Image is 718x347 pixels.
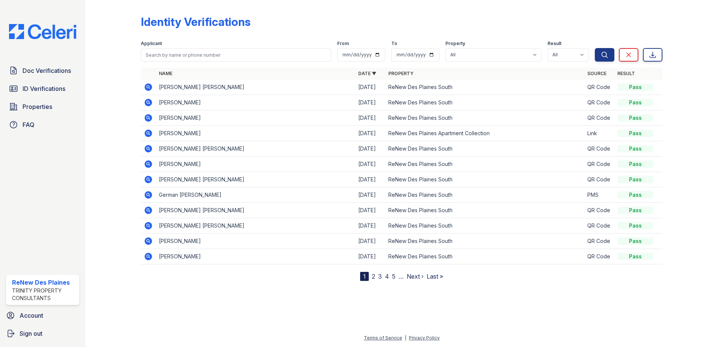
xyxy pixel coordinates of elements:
[355,110,385,126] td: [DATE]
[617,207,653,214] div: Pass
[141,15,250,29] div: Identity Verifications
[355,141,385,157] td: [DATE]
[617,191,653,199] div: Pass
[405,335,406,341] div: |
[584,126,614,141] td: Link
[385,141,585,157] td: ReNew Des Plaines South
[584,172,614,187] td: QR Code
[156,218,355,234] td: [PERSON_NAME] [PERSON_NAME]
[398,272,404,281] span: …
[385,95,585,110] td: ReNew Des Plaines South
[6,81,79,96] a: ID Verifications
[355,249,385,264] td: [DATE]
[584,218,614,234] td: QR Code
[156,126,355,141] td: [PERSON_NAME]
[427,273,443,280] a: Last »
[617,237,653,245] div: Pass
[23,102,52,111] span: Properties
[617,114,653,122] div: Pass
[12,278,76,287] div: ReNew Des Plaines
[372,273,375,280] a: 2
[20,329,42,338] span: Sign out
[385,80,585,95] td: ReNew Des Plaines South
[364,335,402,341] a: Terms of Service
[548,41,561,47] label: Result
[355,80,385,95] td: [DATE]
[355,218,385,234] td: [DATE]
[617,71,635,76] a: Result
[617,222,653,229] div: Pass
[156,249,355,264] td: [PERSON_NAME]
[385,110,585,126] td: ReNew Des Plaines South
[617,145,653,152] div: Pass
[355,203,385,218] td: [DATE]
[385,249,585,264] td: ReNew Des Plaines South
[584,187,614,203] td: PMS
[385,203,585,218] td: ReNew Des Plaines South
[407,273,424,280] a: Next ›
[156,203,355,218] td: [PERSON_NAME] [PERSON_NAME]
[141,41,162,47] label: Applicant
[3,326,82,341] a: Sign out
[378,273,382,280] a: 3
[156,234,355,249] td: [PERSON_NAME]
[159,71,172,76] a: Name
[360,272,369,281] div: 1
[385,234,585,249] td: ReNew Des Plaines South
[409,335,440,341] a: Privacy Policy
[584,157,614,172] td: QR Code
[617,160,653,168] div: Pass
[12,287,76,302] div: Trinity Property Consultants
[584,141,614,157] td: QR Code
[156,80,355,95] td: [PERSON_NAME] [PERSON_NAME]
[141,48,331,62] input: Search by name or phone number
[337,41,349,47] label: From
[584,110,614,126] td: QR Code
[385,157,585,172] td: ReNew Des Plaines South
[355,187,385,203] td: [DATE]
[617,253,653,260] div: Pass
[156,187,355,203] td: German [PERSON_NAME]
[355,157,385,172] td: [DATE]
[355,126,385,141] td: [DATE]
[584,203,614,218] td: QR Code
[156,95,355,110] td: [PERSON_NAME]
[6,99,79,114] a: Properties
[445,41,465,47] label: Property
[584,249,614,264] td: QR Code
[20,311,43,320] span: Account
[385,172,585,187] td: ReNew Des Plaines South
[156,172,355,187] td: [PERSON_NAME] [PERSON_NAME]
[385,273,389,280] a: 4
[391,41,397,47] label: To
[156,157,355,172] td: [PERSON_NAME]
[392,273,395,280] a: 5
[355,95,385,110] td: [DATE]
[584,234,614,249] td: QR Code
[617,130,653,137] div: Pass
[358,71,376,76] a: Date ▼
[3,24,82,39] img: CE_Logo_Blue-a8612792a0a2168367f1c8372b55b34899dd931a85d93a1a3d3e32e68fde9ad4.png
[3,308,82,323] a: Account
[617,83,653,91] div: Pass
[23,84,65,93] span: ID Verifications
[23,66,71,75] span: Doc Verifications
[156,110,355,126] td: [PERSON_NAME]
[584,80,614,95] td: QR Code
[617,99,653,106] div: Pass
[6,117,79,132] a: FAQ
[385,218,585,234] td: ReNew Des Plaines South
[355,234,385,249] td: [DATE]
[388,71,413,76] a: Property
[23,120,35,129] span: FAQ
[385,126,585,141] td: ReNew Des Plaines Apartment Collection
[355,172,385,187] td: [DATE]
[587,71,606,76] a: Source
[6,63,79,78] a: Doc Verifications
[385,187,585,203] td: ReNew Des Plaines South
[617,176,653,183] div: Pass
[156,141,355,157] td: [PERSON_NAME] [PERSON_NAME]
[584,95,614,110] td: QR Code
